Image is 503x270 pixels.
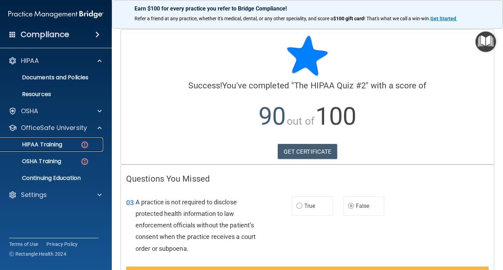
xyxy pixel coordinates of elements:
span: 100 [315,102,356,131]
p: Settings [21,191,47,199]
span: True [304,203,315,209]
h4: You've completed " " with a score of [126,81,489,90]
p: Continuing Education [5,175,100,182]
p: OSHA [21,107,38,115]
input: True [296,204,302,209]
a: Get Started [430,16,457,21]
a: HIPAA [8,57,102,65]
span: ! That's what we call a win-win. [364,16,430,21]
img: danger-circle.6113f641.png [80,140,89,149]
p: Resources [5,91,100,98]
p: OSHA Training [5,158,61,165]
p: HIPAA Training [5,141,62,148]
img: PMB logo [8,7,103,21]
span: 03 [126,198,134,207]
a: Settings [8,191,102,199]
img: blue-star-rounded.9d042014.png [286,35,328,77]
span: 90 [258,102,286,131]
h4: Compliance [21,30,69,39]
span: The HIPAA Quiz #2 [294,81,366,90]
input: False [348,204,354,209]
strong: $100 gift card [333,16,364,21]
p: HIPAA [21,57,39,65]
span: Success! [188,81,222,90]
p: Documents and Policies [5,74,100,81]
span: False [356,203,370,209]
p: Earn $100 for every practice you refer to Bridge Compliance! [134,5,480,12]
a: Terms of Use [9,241,38,248]
p: OfficeSafe University [21,124,87,132]
h4: Questions You Missed [126,174,489,183]
img: danger-circle.6113f641.png [80,157,89,166]
a: GET CERTIFICATE [278,144,337,159]
span: out of [287,115,314,127]
span: Ⓒ Rectangle Health 2024 [9,250,66,257]
span: Refer a friend at any practice, whether it's medical, dental, or any other speciality, and score a [134,16,333,21]
a: OSHA [8,107,102,115]
span: A practice is not required to disclose protected health information to law enforcement officials ... [136,198,256,252]
strong: Get Started [430,16,456,21]
a: Privacy Policy [46,241,78,248]
a: OfficeSafe University [8,124,102,132]
button: Open Resource Center [475,31,496,52]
